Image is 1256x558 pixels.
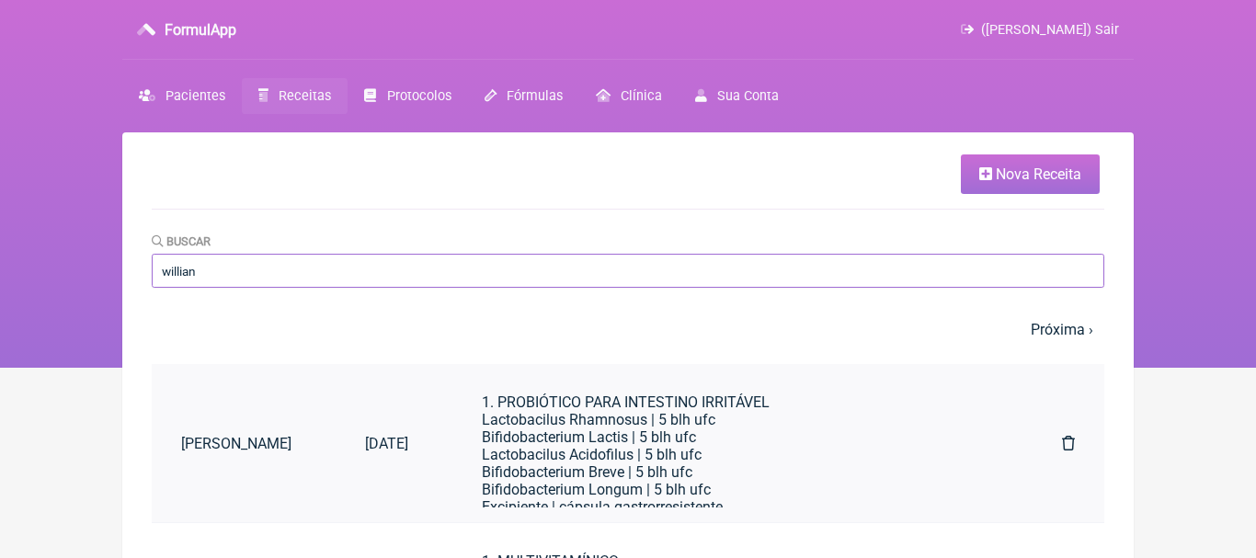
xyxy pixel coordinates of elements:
div: Bifidobacterium Longum | 5 blh ufc [482,481,988,498]
a: 1. PROBIÓTICO PARA INTESTINO IRRITÁVELLactobacilus Rhamnosus | 5 blh ufcBifidobacterium Lactis | ... [452,379,1018,507]
span: Pacientes [166,88,225,104]
span: Protocolos [387,88,451,104]
div: Lactobacilus Rhamnosus | 5 blh ufc [482,411,988,428]
span: Sua Conta [717,88,779,104]
a: Clínica [579,78,679,114]
span: Receitas [279,88,331,104]
a: [PERSON_NAME] [152,420,336,467]
h3: FormulApp [165,21,236,39]
a: Nova Receita [961,154,1100,194]
input: Paciente ou conteúdo da fórmula [152,254,1104,288]
a: Próxima › [1031,321,1093,338]
span: ([PERSON_NAME]) Sair [981,22,1119,38]
label: Buscar [152,234,211,248]
a: Receitas [242,78,348,114]
a: Pacientes [122,78,242,114]
div: Lactobacilus Acidofilus | 5 blh ufc [482,446,988,463]
a: Protocolos [348,78,467,114]
div: Excipiente | cápsula gastrorresistente [482,498,988,516]
div: Bifidobacterium Breve | 5 blh ufc [482,463,988,481]
div: 1. PROBIÓTICO PARA INTESTINO IRRITÁVEL [482,393,988,411]
a: [DATE] [336,420,438,467]
a: ([PERSON_NAME]) Sair [961,22,1119,38]
div: Bifidobacterium Lactis | 5 blh ufc [482,428,988,446]
span: Fórmulas [507,88,563,104]
span: Clínica [621,88,662,104]
a: Sua Conta [679,78,795,114]
span: Nova Receita [996,165,1081,183]
a: Fórmulas [468,78,579,114]
nav: pager [152,310,1104,349]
